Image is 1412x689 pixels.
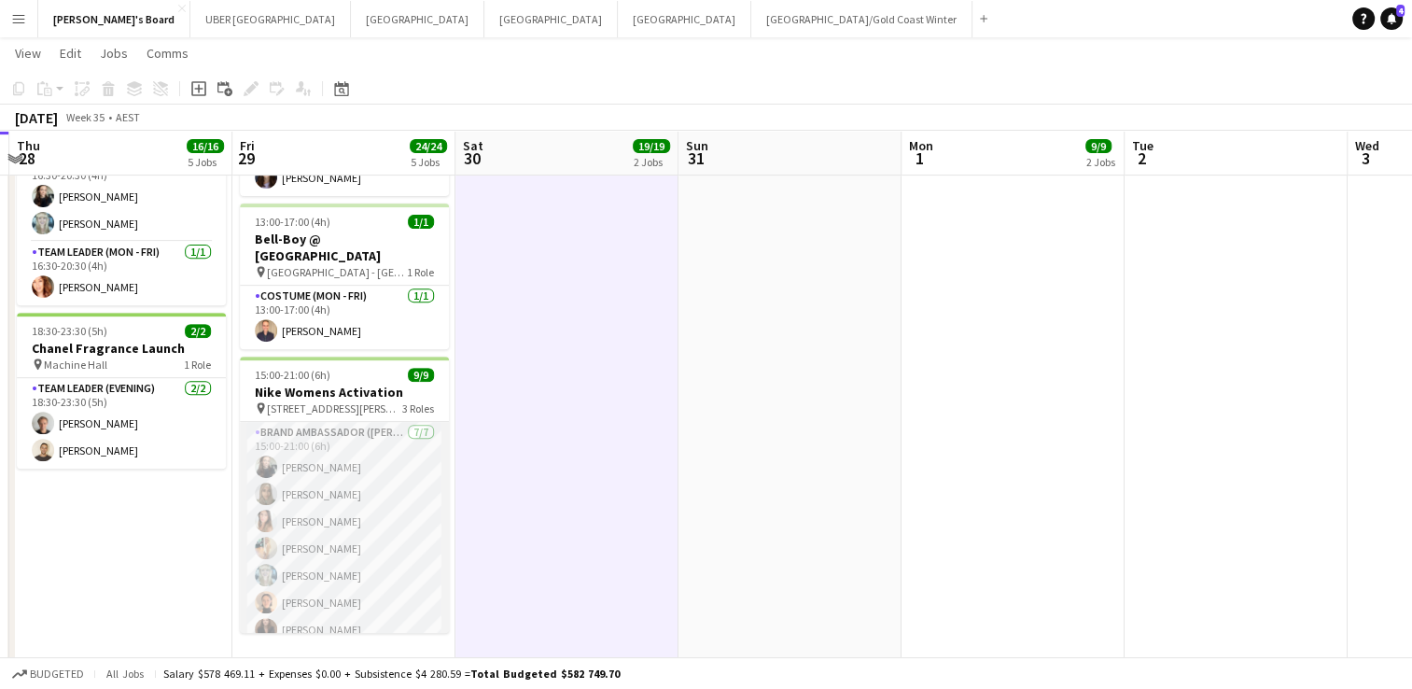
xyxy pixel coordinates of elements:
[906,148,933,169] span: 1
[1352,148,1379,169] span: 3
[103,667,147,681] span: All jobs
[15,45,41,62] span: View
[139,41,196,65] a: Comms
[92,41,135,65] a: Jobs
[1086,155,1115,169] div: 2 Jobs
[240,384,449,401] h3: Nike Womens Activation
[751,1,972,37] button: [GEOGRAPHIC_DATA]/Gold Coast Winter
[116,110,140,124] div: AEST
[407,265,434,279] span: 1 Role
[17,86,226,305] app-job-card: 16:30-20:30 (4h)3/3Nike Womens Activation [STREET_ADDRESS][PERSON_NAME]2 RolesBrand Ambassador ([...
[460,148,483,169] span: 30
[410,139,447,153] span: 24/24
[1129,148,1153,169] span: 2
[634,155,669,169] div: 2 Jobs
[402,401,434,415] span: 3 Roles
[267,265,407,279] span: [GEOGRAPHIC_DATA] - [GEOGRAPHIC_DATA]
[17,151,226,242] app-card-role: Brand Ambassador ([PERSON_NAME])2/216:30-20:30 (4h)[PERSON_NAME][PERSON_NAME]
[411,155,446,169] div: 5 Jobs
[633,139,670,153] span: 19/19
[240,286,449,349] app-card-role: Costume (Mon - Fri)1/113:00-17:00 (4h)[PERSON_NAME]
[62,110,108,124] span: Week 35
[240,231,449,264] h3: Bell-Boy @ [GEOGRAPHIC_DATA]
[14,148,40,169] span: 28
[1396,5,1405,17] span: 4
[15,108,58,127] div: [DATE]
[686,137,708,154] span: Sun
[463,137,483,154] span: Sat
[38,1,190,37] button: [PERSON_NAME]'s Board
[188,155,223,169] div: 5 Jobs
[1085,139,1111,153] span: 9/9
[618,1,751,37] button: [GEOGRAPHIC_DATA]
[185,324,211,338] span: 2/2
[100,45,128,62] span: Jobs
[240,137,255,154] span: Fri
[17,313,226,469] app-job-card: 18:30-23:30 (5h)2/2Chanel Fragrance Launch Machine Hall1 RoleTeam Leader (Evening)2/218:30-23:30 ...
[408,368,434,382] span: 9/9
[184,358,211,372] span: 1 Role
[240,204,449,349] app-job-card: 13:00-17:00 (4h)1/1Bell-Boy @ [GEOGRAPHIC_DATA] [GEOGRAPHIC_DATA] - [GEOGRAPHIC_DATA]1 RoleCostum...
[351,1,484,37] button: [GEOGRAPHIC_DATA]
[240,422,449,648] app-card-role: Brand Ambassador ([PERSON_NAME])7/715:00-21:00 (6h)[PERSON_NAME][PERSON_NAME][PERSON_NAME][PERSON...
[237,148,255,169] span: 29
[683,148,708,169] span: 31
[17,242,226,305] app-card-role: Team Leader (Mon - Fri)1/116:30-20:30 (4h)[PERSON_NAME]
[52,41,89,65] a: Edit
[30,668,84,681] span: Budgeted
[484,1,618,37] button: [GEOGRAPHIC_DATA]
[255,368,330,382] span: 15:00-21:00 (6h)
[255,215,330,229] span: 13:00-17:00 (4h)
[408,215,434,229] span: 1/1
[267,401,402,415] span: [STREET_ADDRESS][PERSON_NAME]
[240,357,449,633] app-job-card: 15:00-21:00 (6h)9/9Nike Womens Activation [STREET_ADDRESS][PERSON_NAME]3 RolesBrand Ambassador ([...
[163,667,620,681] div: Salary $578 469.11 + Expenses $0.00 + Subsistence $4 280.59 =
[147,45,189,62] span: Comms
[32,324,107,338] span: 18:30-23:30 (5h)
[17,378,226,469] app-card-role: Team Leader (Evening)2/218:30-23:30 (5h)[PERSON_NAME][PERSON_NAME]
[9,664,87,684] button: Budgeted
[190,1,351,37] button: UBER [GEOGRAPHIC_DATA]
[470,667,620,681] span: Total Budgeted $582 749.70
[1355,137,1379,154] span: Wed
[187,139,224,153] span: 16/16
[7,41,49,65] a: View
[44,358,107,372] span: Machine Hall
[909,137,933,154] span: Mon
[1380,7,1403,30] a: 4
[17,340,226,357] h3: Chanel Fragrance Launch
[17,137,40,154] span: Thu
[1132,137,1153,154] span: Tue
[60,45,81,62] span: Edit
